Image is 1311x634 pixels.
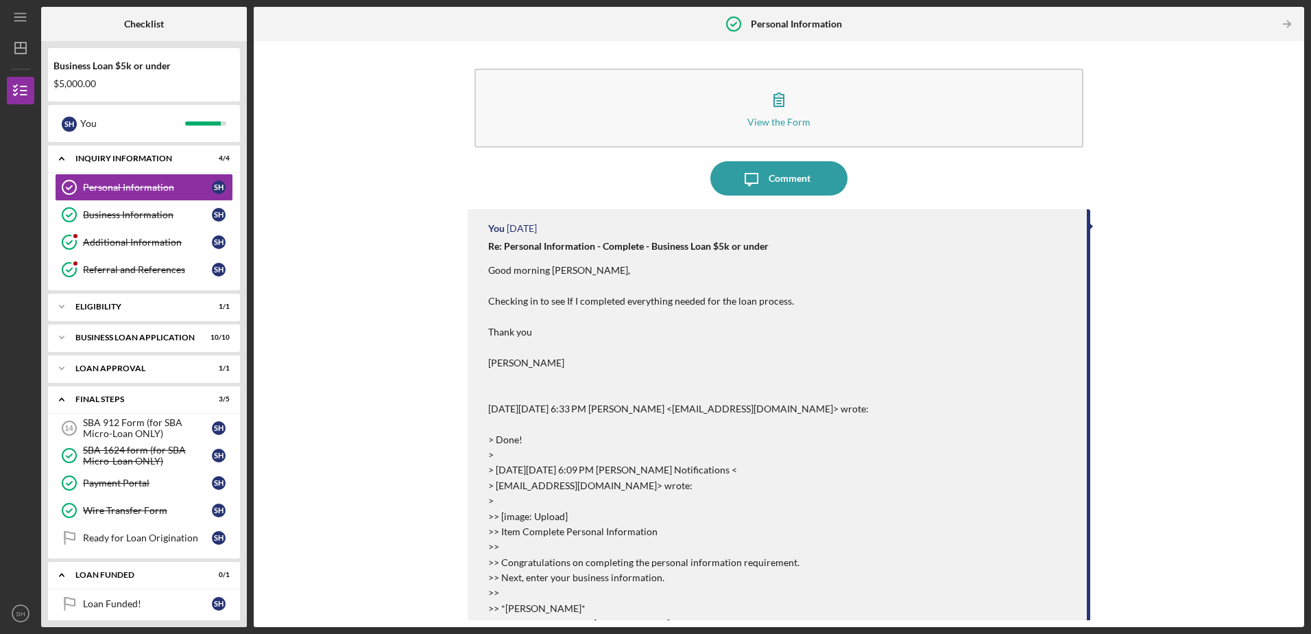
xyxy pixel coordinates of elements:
[55,256,233,283] a: Referral and ReferencesSH
[212,449,226,462] div: S H
[16,610,25,618] text: SH
[769,161,810,196] div: Comment
[212,597,226,611] div: S H
[80,112,185,135] div: You
[488,223,505,234] div: You
[7,600,34,627] button: SH
[83,264,212,275] div: Referral and References
[83,478,212,489] div: Payment Portal
[53,60,234,71] div: Business Loan $5k or under
[488,240,769,252] strong: Re: Personal Information - Complete - Business Loan $5k or under
[83,237,212,248] div: Additional Information
[747,117,810,127] div: View the Form
[474,69,1083,148] button: View the Form
[55,497,233,524] a: Wire Transfer FormSH
[75,303,195,311] div: Eligibility
[83,209,212,220] div: Business Information
[55,414,233,442] a: 14SBA 912 Form (for SBA Micro-Loan ONLY)SH
[205,395,230,403] div: 3 / 5
[55,174,233,201] a: Personal InformationSH
[62,117,77,132] div: S H
[75,571,195,579] div: LOAN FUNDED
[55,469,233,497] a: Payment PortalSH
[55,201,233,228] a: Business InformationSH
[83,445,212,467] div: SBA 1624 form (for SBA Micro-Loan ONLY)
[75,333,195,342] div: BUSINESS LOAN APPLICATION
[205,154,230,163] div: 4 / 4
[83,532,212,543] div: Ready for Loan Origination
[83,505,212,516] div: Wire Transfer Form
[212,208,226,222] div: S H
[83,182,212,193] div: Personal Information
[507,223,537,234] time: 2025-09-23 13:53
[212,235,226,249] div: S H
[75,364,195,373] div: Loan Approval
[53,78,234,89] div: $5,000.00
[710,161,847,196] button: Comment
[55,442,233,469] a: SBA 1624 form (for SBA Micro-Loan ONLY)SH
[75,395,195,403] div: Final Steps
[212,476,226,490] div: S H
[212,180,226,194] div: S H
[124,19,164,30] b: Checklist
[55,228,233,256] a: Additional InformationSH
[205,364,230,373] div: 1 / 1
[83,417,212,439] div: SBA 912 Form (for SBA Micro-Loan ONLY)
[75,154,195,163] div: INQUIRY INFORMATION
[55,590,233,618] a: Loan Funded!SH
[212,421,226,435] div: S H
[205,333,230,342] div: 10 / 10
[205,303,230,311] div: 1 / 1
[751,19,842,30] b: Personal Information
[205,571,230,579] div: 0 / 1
[64,424,73,432] tspan: 14
[55,524,233,552] a: Ready for Loan OriginationSH
[212,504,226,517] div: S H
[212,531,226,545] div: S H
[83,598,212,609] div: Loan Funded!
[212,263,226,277] div: S H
